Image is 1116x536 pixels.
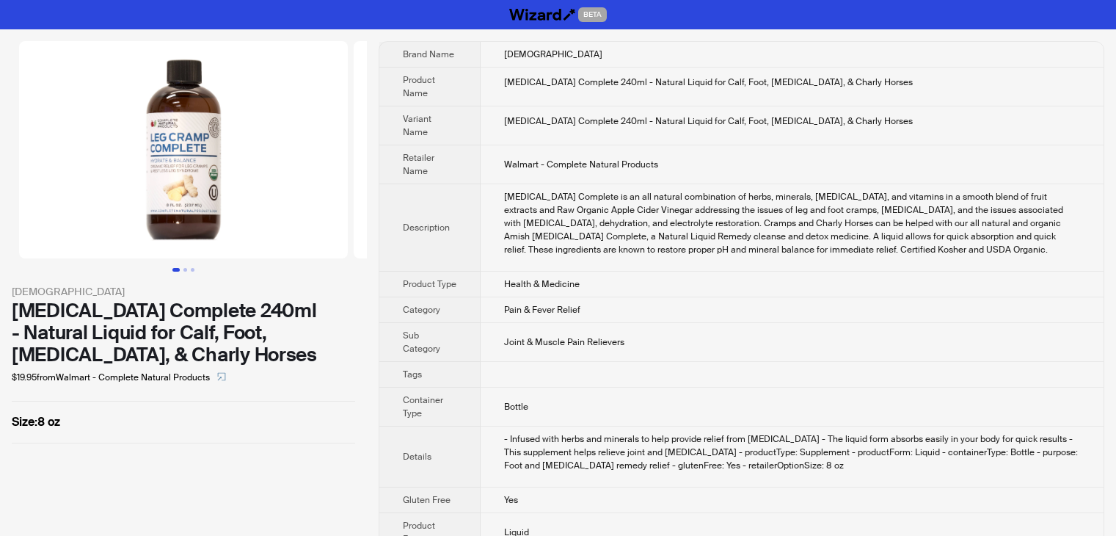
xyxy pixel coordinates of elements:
div: $19.95 from Walmart - Complete Natural Products [12,366,355,389]
span: BETA [578,7,607,22]
div: Leg Cramp Complete is an all natural combination of herbs, minerals, amino acids, and vitamins in... [504,190,1080,256]
div: Leg Cramp Complete 240ml - Natural Liquid for Calf, Foot, Leg Cramps, & Charly Horses [504,115,1080,128]
span: Bottle [504,401,528,413]
img: Leg Cramp Complete 240ml - Natural Liquid for Calf, Foot, Leg Cramps, & Charly Horses Leg Cramp C... [354,41,682,258]
span: Variant Name [403,113,431,138]
button: Go to slide 3 [191,268,194,272]
span: Product Type [403,278,456,290]
div: [DEMOGRAPHIC_DATA] [12,283,355,300]
span: Category [403,304,440,316]
div: Leg Cramp Complete 240ml - Natural Liquid for Calf, Foot, Leg Cramps, & Charly Horses [504,76,1080,89]
span: Product Name [403,74,435,99]
span: Health & Medicine [504,278,580,290]
span: Joint & Muscle Pain Relievers [504,336,624,348]
button: Go to slide 2 [183,268,187,272]
button: Go to slide 1 [172,268,180,272]
span: Sub Category [403,330,440,355]
label: 8 oz [12,413,355,431]
span: Details [403,451,431,463]
span: Brand Name [403,48,454,60]
span: Container Type [403,394,443,419]
span: select [217,372,226,381]
span: [DEMOGRAPHIC_DATA] [504,48,602,60]
span: Tags [403,369,422,380]
span: Gluten Free [403,494,451,506]
span: Pain & Fever Relief [504,304,580,316]
span: Size : [12,414,37,430]
div: - Infused with herbs and minerals to help provide relief from muscle cramps - The liquid form abs... [504,432,1080,472]
span: Description [403,222,450,233]
span: Walmart - Complete Natural Products [504,159,658,170]
span: Yes [504,494,518,506]
div: [MEDICAL_DATA] Complete 240ml - Natural Liquid for Calf, Foot, [MEDICAL_DATA], & Charly Horses [12,300,355,366]
span: Retailer Name [403,152,434,177]
img: Leg Cramp Complete 240ml - Natural Liquid for Calf, Foot, Leg Cramps, & Charly Horses Leg Cramp C... [19,41,348,258]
